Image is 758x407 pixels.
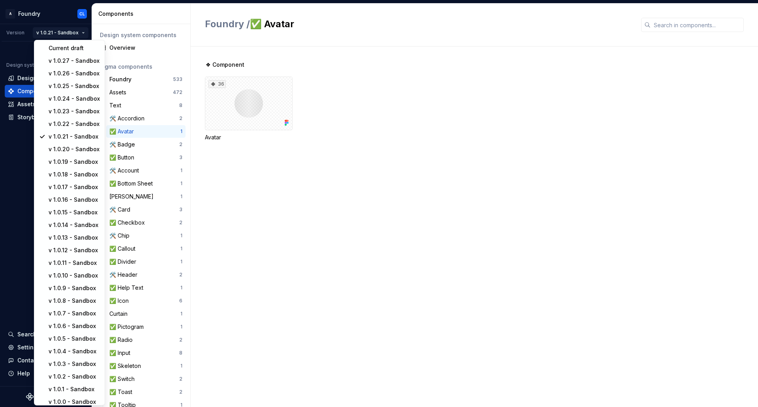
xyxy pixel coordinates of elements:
div: v 1.0.26 - Sandbox [49,69,100,77]
div: v 1.0.9 - Sandbox [49,284,100,292]
div: v 1.0.11 - Sandbox [49,259,100,267]
div: v 1.0.13 - Sandbox [49,234,100,242]
div: v 1.0.3 - Sandbox [49,360,100,368]
div: v 1.0.1 - Sandbox [49,385,100,393]
div: v 1.0.0 - Sandbox [49,398,100,406]
div: v 1.0.12 - Sandbox [49,246,100,254]
div: v 1.0.22 - Sandbox [49,120,100,128]
div: Current draft [49,44,100,52]
div: v 1.0.2 - Sandbox [49,373,100,381]
div: v 1.0.4 - Sandbox [49,347,100,355]
div: v 1.0.23 - Sandbox [49,107,100,115]
div: v 1.0.15 - Sandbox [49,208,100,216]
div: v 1.0.25 - Sandbox [49,82,100,90]
div: v 1.0.7 - Sandbox [49,309,100,317]
div: v 1.0.17 - Sandbox [49,183,100,191]
div: v 1.0.8 - Sandbox [49,297,100,305]
div: v 1.0.5 - Sandbox [49,335,100,343]
div: v 1.0.21 - Sandbox [49,133,100,141]
div: v 1.0.24 - Sandbox [49,95,100,103]
div: v 1.0.18 - Sandbox [49,171,100,178]
div: v 1.0.6 - Sandbox [49,322,100,330]
div: v 1.0.14 - Sandbox [49,221,100,229]
div: v 1.0.20 - Sandbox [49,145,100,153]
div: v 1.0.27 - Sandbox [49,57,100,65]
div: v 1.0.19 - Sandbox [49,158,100,166]
div: v 1.0.16 - Sandbox [49,196,100,204]
div: v 1.0.10 - Sandbox [49,272,100,279]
